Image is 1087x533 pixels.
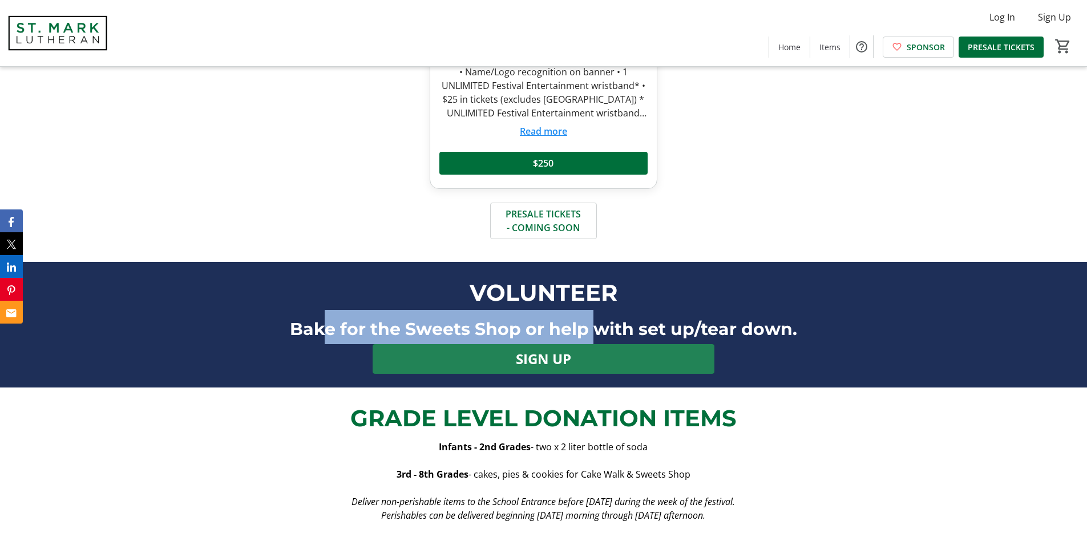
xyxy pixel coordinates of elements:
[1038,10,1071,24] span: Sign Up
[468,468,690,480] span: - cakes, pies & cookies for Cake Walk & Sweets Shop
[819,41,840,53] span: Items
[533,156,553,170] span: $250
[980,8,1024,26] button: Log In
[470,278,617,306] span: VOLUNTEER
[989,10,1015,24] span: Log In
[439,441,531,453] strong: Infants - 2nd Grades
[959,37,1044,58] a: PRESALE TICKETS
[439,65,648,120] div: • Name/Logo recognition on banner • 1 UNLIMITED Festival Entertainment wristband* • $25 in ticket...
[769,37,810,58] a: Home
[381,509,705,522] em: Perishables can be delivered beginning [DATE] morning through [DATE] afternoon.
[907,41,945,53] span: SPONSOR
[373,344,714,374] button: SIGN UP
[439,152,648,175] button: $250
[504,207,584,235] span: PRESALE TICKETS - COMING SOON
[1029,8,1080,26] button: Sign Up
[351,495,735,508] em: Deliver non-perishable items to the School Entrance before [DATE] during the week of the festival.
[778,41,801,53] span: Home
[1053,36,1073,56] button: Cart
[520,124,567,138] button: Read more
[490,203,597,239] button: PRESALE TICKETS - COMING SOON
[7,5,108,62] img: St. Mark Lutheran School's Logo
[290,318,797,340] span: Bake for the Sweets Shop or help with set up/tear down.
[397,468,468,480] strong: 3rd - 8th Grades
[188,401,899,435] p: GRADE LEVEL DONATION ITEMS
[850,35,873,58] button: Help
[531,441,648,453] span: - two x 2 liter bottle of soda
[810,37,850,58] a: Items
[516,349,571,369] span: SIGN UP
[883,37,954,58] a: SPONSOR
[968,41,1035,53] span: PRESALE TICKETS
